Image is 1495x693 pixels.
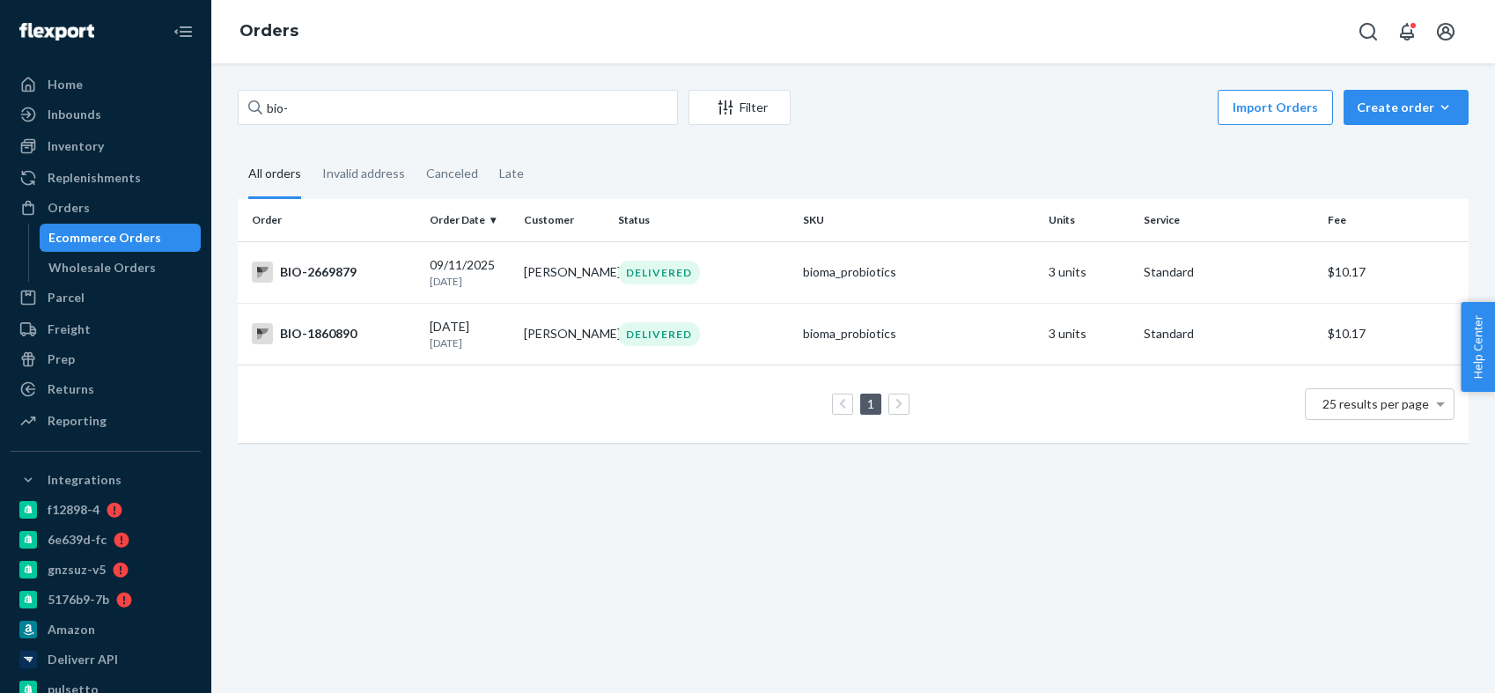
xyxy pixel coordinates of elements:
div: bioma_probiotics [803,325,1035,343]
a: Ecommerce Orders [40,224,202,252]
div: Parcel [48,289,85,306]
div: 6e639d-fc [48,531,107,549]
div: Home [48,76,83,93]
div: Deliverr API [48,651,118,668]
th: Order [238,199,423,241]
p: Standard [1144,325,1315,343]
input: Search orders [238,90,678,125]
div: Customer [524,212,604,227]
th: SKU [796,199,1042,241]
div: Canceled [426,151,478,196]
a: Home [11,70,201,99]
div: Wholesale Orders [48,259,156,276]
div: Amazon [48,621,95,638]
div: Inventory [48,137,104,155]
div: gnzsuz-v5 [48,561,106,579]
button: Open account menu [1428,14,1463,49]
a: Deliverr API [11,645,201,674]
p: Standard [1144,263,1315,281]
div: Freight [48,321,91,338]
div: Ecommerce Orders [48,229,161,247]
a: Wholesale Orders [40,254,202,282]
div: DELIVERED [618,322,700,346]
button: Create order [1344,90,1469,125]
img: Flexport logo [19,23,94,41]
a: Reporting [11,407,201,435]
div: f12898-4 [48,501,99,519]
button: Integrations [11,466,201,494]
td: [PERSON_NAME] [517,303,611,365]
th: Units [1042,199,1136,241]
th: Service [1137,199,1322,241]
div: bioma_probiotics [803,263,1035,281]
a: Parcel [11,284,201,312]
button: Open notifications [1389,14,1425,49]
div: Invalid address [322,151,405,196]
div: All orders [248,151,301,199]
a: Inventory [11,132,201,160]
div: BIO-2669879 [252,262,416,283]
button: Open Search Box [1351,14,1386,49]
div: 09/11/2025 [430,256,510,289]
td: $10.17 [1321,241,1469,303]
button: Import Orders [1218,90,1333,125]
button: Filter [689,90,791,125]
div: Late [499,151,524,196]
div: Inbounds [48,106,101,123]
a: Page 1 is your current page [864,396,878,411]
div: 5176b9-7b [48,591,109,608]
a: Returns [11,375,201,403]
td: 3 units [1042,303,1136,365]
div: DELIVERED [618,261,700,284]
span: 25 results per page [1322,396,1429,411]
th: Status [611,199,796,241]
a: Amazon [11,616,201,644]
div: Orders [48,199,90,217]
a: f12898-4 [11,496,201,524]
div: [DATE] [430,318,510,350]
div: Integrations [48,471,122,489]
p: [DATE] [430,335,510,350]
ol: breadcrumbs [225,6,313,57]
div: Reporting [48,412,107,430]
div: Replenishments [48,169,141,187]
th: Fee [1321,199,1469,241]
div: Returns [48,380,94,398]
button: Close Navigation [166,14,201,49]
div: Prep [48,350,75,368]
td: $10.17 [1321,303,1469,365]
p: [DATE] [430,274,510,289]
a: 6e639d-fc [11,526,201,554]
a: Freight [11,315,201,343]
a: Orders [11,194,201,222]
td: [PERSON_NAME] [517,241,611,303]
button: Help Center [1461,302,1495,392]
div: Filter [689,99,790,116]
a: Inbounds [11,100,201,129]
td: 3 units [1042,241,1136,303]
th: Order Date [423,199,517,241]
div: BIO-1860890 [252,323,416,344]
a: Orders [239,21,298,41]
a: Replenishments [11,164,201,192]
a: gnzsuz-v5 [11,556,201,584]
div: Create order [1357,99,1455,116]
a: 5176b9-7b [11,586,201,614]
a: Prep [11,345,201,373]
